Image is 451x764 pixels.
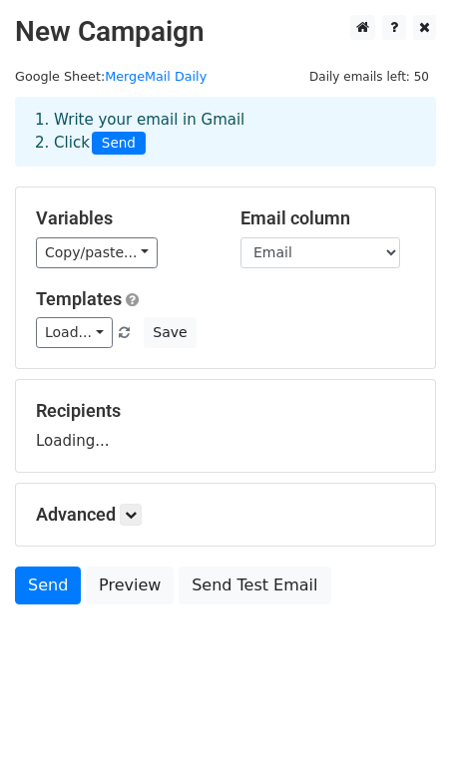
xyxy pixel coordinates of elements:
span: Daily emails left: 50 [302,66,436,88]
a: Send Test Email [179,567,330,604]
a: MergeMail Daily [105,69,207,84]
div: 1. Write your email in Gmail 2. Click [20,109,431,155]
a: Load... [36,317,113,348]
h2: New Campaign [15,15,436,49]
h5: Recipients [36,400,415,422]
a: Copy/paste... [36,237,158,268]
a: Send [15,567,81,604]
h5: Variables [36,207,211,229]
span: Send [92,132,146,156]
div: Loading... [36,400,415,452]
h5: Email column [240,207,415,229]
a: Daily emails left: 50 [302,69,436,84]
button: Save [144,317,196,348]
a: Preview [86,567,174,604]
small: Google Sheet: [15,69,207,84]
a: Templates [36,288,122,309]
h5: Advanced [36,504,415,526]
